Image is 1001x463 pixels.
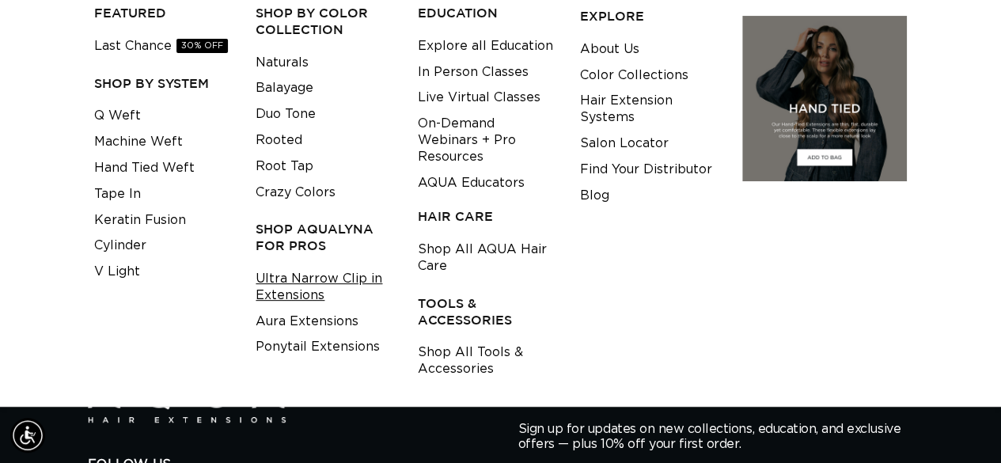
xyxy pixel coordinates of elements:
h3: EDUCATION [418,5,555,21]
a: Naturals [256,50,309,76]
a: Keratin Fusion [94,207,186,233]
a: Tape In [94,181,141,207]
h3: TOOLS & ACCESSORIES [418,295,555,328]
a: Duo Tone [256,101,316,127]
h3: Shop by Color Collection [256,5,393,38]
a: Hand Tied Weft [94,155,195,181]
h3: EXPLORE [580,8,718,25]
a: Blog [580,183,609,209]
a: About Us [580,36,639,63]
a: Live Virtual Classes [418,85,540,111]
p: Sign up for updates on new collections, education, and exclusive offers — plus 10% off your first... [518,422,914,452]
div: Accessibility Menu [10,418,45,453]
a: Hair Extension Systems [580,88,718,131]
a: Aura Extensions [256,309,358,335]
h3: Shop AquaLyna for Pros [256,221,393,254]
a: Last Chance30% OFF [94,33,228,59]
a: Crazy Colors [256,180,336,206]
a: On-Demand Webinars + Pro Resources [418,111,555,169]
a: Find Your Distributor [580,157,712,183]
h3: FEATURED [94,5,232,21]
a: In Person Classes [418,59,529,85]
a: AQUA Educators [418,170,525,196]
a: Ultra Narrow Clip in Extensions [256,266,393,309]
a: Q Weft [94,103,141,129]
a: Explore all Education [418,33,553,59]
iframe: Chat Widget [922,387,1001,463]
a: Shop All AQUA Hair Care [418,237,555,279]
span: 30% OFF [176,39,228,53]
a: Color Collections [580,63,688,89]
h3: HAIR CARE [418,208,555,225]
a: Shop All Tools & Accessories [418,340,555,382]
a: Machine Weft [94,129,183,155]
a: Salon Locator [580,131,669,157]
a: V Light [94,259,140,285]
a: Rooted [256,127,302,154]
h3: SHOP BY SYSTEM [94,75,232,92]
a: Balayage [256,75,313,101]
a: Ponytail Extensions [256,334,380,360]
a: Root Tap [256,154,313,180]
a: Cylinder [94,233,146,259]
